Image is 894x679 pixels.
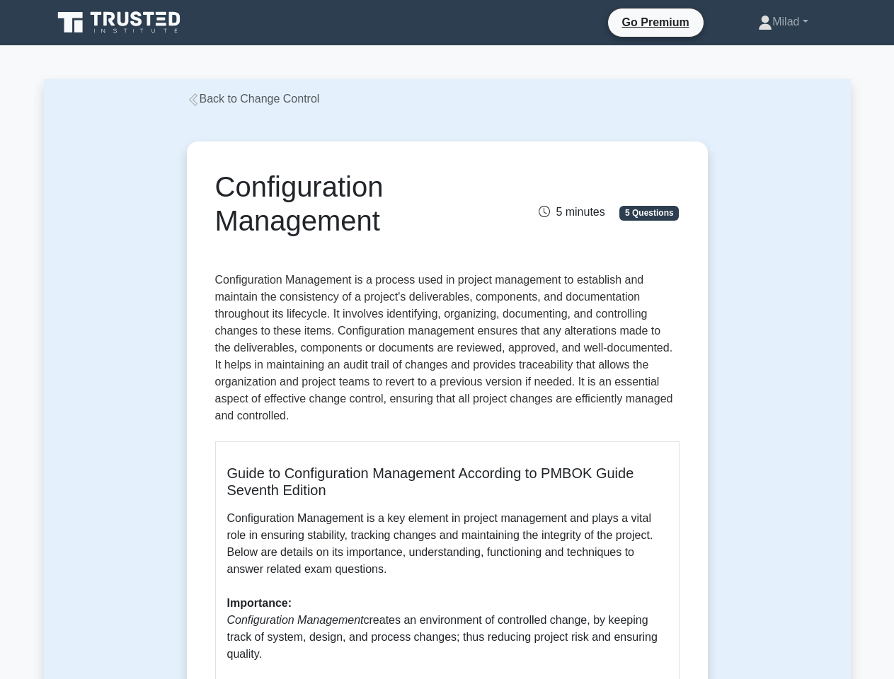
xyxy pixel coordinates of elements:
[187,93,320,105] a: Back to Change Control
[619,206,679,220] span: 5 Questions
[724,8,842,36] a: Milad
[227,465,667,499] h5: Guide to Configuration Management According to PMBOK Guide Seventh Edition
[227,614,364,626] i: Configuration Management
[215,170,519,238] h1: Configuration Management
[227,597,292,609] b: Importance:
[539,206,604,218] span: 5 minutes
[215,272,680,430] p: Configuration Management is a process used in project management to establish and maintain the co...
[614,13,698,31] a: Go Premium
